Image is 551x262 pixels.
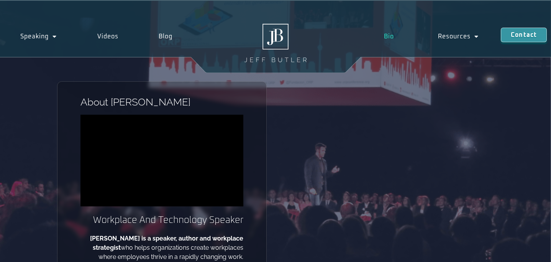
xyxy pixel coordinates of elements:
[80,115,243,206] iframe: vimeo Video Player
[77,28,139,45] a: Videos
[90,235,243,251] b: [PERSON_NAME] is a speaker, author and workplace strategist
[501,28,547,42] a: Contact
[80,97,243,107] h1: About [PERSON_NAME]
[80,234,243,262] p: who helps organizations create workplaces where employees thrive in a rapidly changing work.
[511,32,537,38] span: Contact
[362,28,501,45] nav: Menu
[416,28,501,45] a: Resources
[138,28,193,45] a: Blog
[362,28,416,45] a: Bio
[80,214,243,226] h2: Workplace And Technology Speaker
